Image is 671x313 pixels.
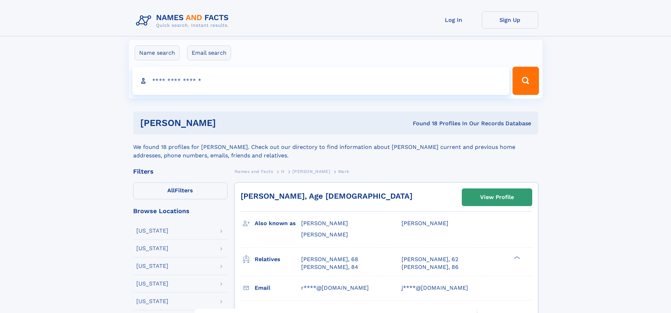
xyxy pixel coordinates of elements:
[281,167,285,176] a: H
[132,67,510,95] input: search input
[136,299,168,304] div: [US_STATE]
[255,217,301,229] h3: Also known as
[281,169,285,174] span: H
[462,189,532,206] a: View Profile
[512,67,539,95] button: Search Button
[301,231,348,238] span: [PERSON_NAME]
[402,263,459,271] a: [PERSON_NAME], 86
[167,187,175,194] span: All
[235,167,273,176] a: Names and Facts
[482,11,538,29] a: Sign Up
[241,192,412,200] a: [PERSON_NAME], Age [DEMOGRAPHIC_DATA]
[480,189,514,205] div: View Profile
[136,228,168,234] div: [US_STATE]
[136,281,168,287] div: [US_STATE]
[292,167,330,176] a: [PERSON_NAME]
[255,282,301,294] h3: Email
[136,263,168,269] div: [US_STATE]
[314,120,531,127] div: Found 18 Profiles In Our Records Database
[402,220,448,227] span: [PERSON_NAME]
[136,246,168,251] div: [US_STATE]
[133,168,228,175] div: Filters
[301,255,358,263] a: [PERSON_NAME], 68
[301,263,358,271] a: [PERSON_NAME], 84
[292,169,330,174] span: [PERSON_NAME]
[255,253,301,265] h3: Relatives
[133,208,228,214] div: Browse Locations
[425,11,482,29] a: Log In
[135,46,180,60] label: Name search
[133,11,235,30] img: Logo Names and Facts
[402,255,458,263] a: [PERSON_NAME], 62
[133,182,228,199] label: Filters
[301,220,348,227] span: [PERSON_NAME]
[140,119,315,127] h1: [PERSON_NAME]
[338,169,349,174] span: Mark
[512,255,521,260] div: ❯
[187,46,231,60] label: Email search
[133,134,538,160] div: We found 18 profiles for [PERSON_NAME]. Check out our directory to find information about [PERSON...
